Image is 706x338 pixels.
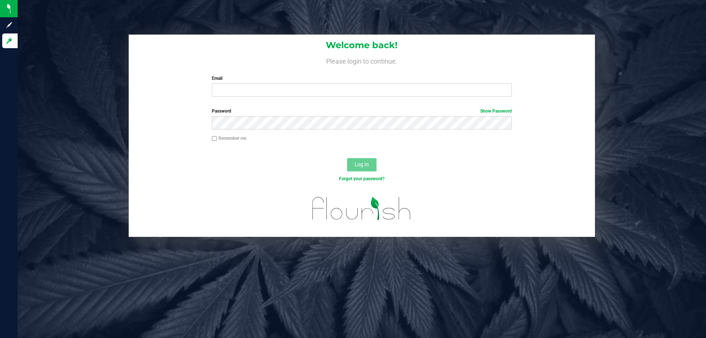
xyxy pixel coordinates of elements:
[339,176,385,181] a: Forgot your password?
[6,21,13,29] inline-svg: Sign up
[212,136,217,141] input: Remember me
[303,190,420,227] img: flourish_logo.svg
[212,108,231,114] span: Password
[354,161,369,167] span: Log In
[6,37,13,45] inline-svg: Log in
[212,135,246,142] label: Remember me
[129,40,595,50] h1: Welcome back!
[480,108,512,114] a: Show Password
[129,56,595,65] h4: Please login to continue.
[212,75,511,82] label: Email
[347,158,377,171] button: Log In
